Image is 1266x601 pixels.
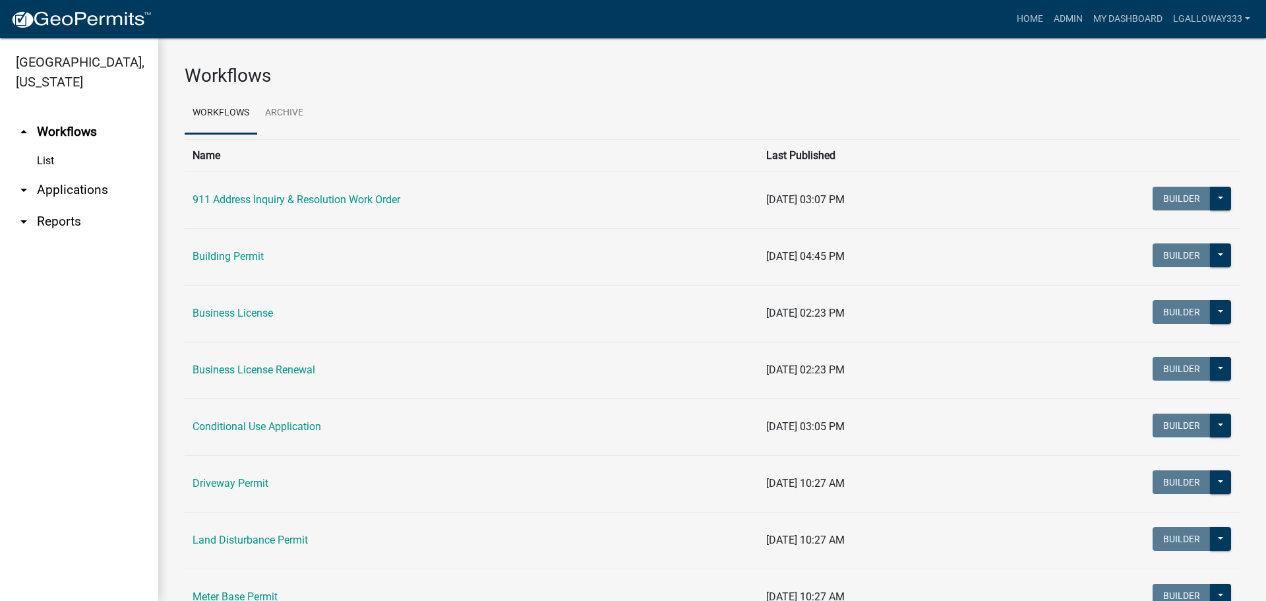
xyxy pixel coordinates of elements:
[1153,187,1211,210] button: Builder
[193,477,268,490] a: Driveway Permit
[766,477,845,490] span: [DATE] 10:27 AM
[1153,470,1211,494] button: Builder
[16,182,32,198] i: arrow_drop_down
[1153,300,1211,324] button: Builder
[1011,7,1048,32] a: Home
[193,307,273,319] a: Business License
[185,92,257,135] a: Workflows
[766,364,845,376] span: [DATE] 02:23 PM
[193,250,264,263] a: Building Permit
[16,214,32,230] i: arrow_drop_down
[16,124,32,140] i: arrow_drop_up
[1153,243,1211,267] button: Builder
[193,193,400,206] a: 911 Address Inquiry & Resolution Work Order
[193,534,308,546] a: Land Disturbance Permit
[766,250,845,263] span: [DATE] 04:45 PM
[766,534,845,546] span: [DATE] 10:27 AM
[1088,7,1168,32] a: My Dashboard
[1153,527,1211,551] button: Builder
[1153,357,1211,381] button: Builder
[193,364,315,376] a: Business License Renewal
[1048,7,1088,32] a: Admin
[766,193,845,206] span: [DATE] 03:07 PM
[185,65,1240,87] h3: Workflows
[766,307,845,319] span: [DATE] 02:23 PM
[1153,414,1211,437] button: Builder
[185,139,758,172] th: Name
[766,420,845,433] span: [DATE] 03:05 PM
[257,92,311,135] a: Archive
[1168,7,1255,32] a: lgalloway333
[758,139,998,172] th: Last Published
[193,420,321,433] a: Conditional Use Application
